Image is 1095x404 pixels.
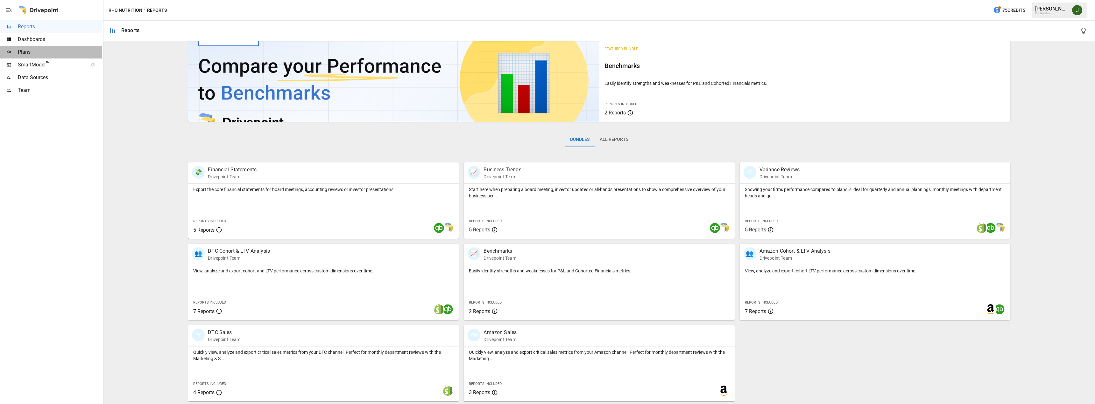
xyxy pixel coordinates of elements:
button: Rho Nutrition [109,6,142,14]
div: 👥 [744,247,756,260]
p: Drivepoint Team [759,174,800,180]
img: Jane Zazvonova [1072,5,1082,15]
span: Plans [18,48,102,56]
p: Amazon Cohort & LTV Analysis [759,247,830,255]
span: 5 Reports [469,227,490,233]
span: 2 Reports [469,308,490,314]
p: Quickly view, analyze and export critical sales metrics from your Amazon channel. Perfect for mon... [469,349,729,362]
img: smart model [719,223,729,233]
img: amazon [719,386,729,396]
span: Reports Included [745,219,778,223]
span: 4 Reports [193,389,215,395]
p: Drivepoint Team [208,336,240,343]
span: 7 Reports [193,308,215,314]
span: Reports Included [193,382,226,386]
img: smart model [994,223,1005,233]
img: shopify [443,386,453,396]
span: 2 Reports [604,110,626,116]
div: [PERSON_NAME] [1035,6,1068,12]
p: Start here when preparing a board meeting, investor updates or all-hands presentations to show a ... [469,186,729,199]
span: 3 Reports [469,389,490,395]
span: Reports [18,23,102,31]
div: Rho Nutrition [1035,12,1068,15]
p: Export the core financial statements for board meetings, accounting reviews or investor presentat... [193,186,454,193]
img: shopify [434,304,444,314]
p: View, analyze and export cohort LTV performance across custom dimensions over time. [745,268,1005,274]
p: Quickly view, analyze and export critical sales metrics from your DTC channel. Perfect for monthl... [193,349,454,362]
div: 📈 [468,247,480,260]
p: Drivepoint Team [208,174,257,180]
span: Reports Included [469,219,502,223]
span: Reports Included [469,382,502,386]
p: View, analyze and export cohort and LTV performance across custom dimensions over time. [193,268,454,274]
span: Reports Included [745,300,778,305]
span: ™ [46,60,50,68]
p: Drivepoint Team [208,255,270,261]
p: Drivepoint Team [484,174,521,180]
span: Reports Included [193,300,226,305]
button: Bundles [565,132,595,147]
div: 🛍 [192,329,205,341]
img: quickbooks [443,304,453,314]
p: Easily identify strengths and weaknesses for P&L and Cohorted Financials metrics. [604,80,1005,86]
p: Drivepoint Team [484,336,517,343]
div: 💸 [192,166,205,179]
img: shopify [977,223,987,233]
span: 5 Reports [745,227,766,233]
div: 👥 [192,247,205,260]
p: Variance Reviews [759,166,800,174]
span: Team [18,86,102,94]
img: quickbooks [710,223,720,233]
img: amazon [985,304,996,314]
p: Benchmarks [484,247,516,255]
div: / [144,6,146,14]
span: Reports Included [193,219,226,223]
button: All Reports [595,132,633,147]
span: 7 Reports [745,308,766,314]
p: Amazon Sales [484,329,517,336]
span: Reports Included [469,300,502,305]
div: 📈 [468,166,480,179]
img: quickbooks [434,223,444,233]
span: 5 Reports [193,227,215,233]
div: Reports [121,27,139,33]
button: 75Credits [991,4,1028,16]
p: DTC Sales [208,329,240,336]
span: Reports Included [604,102,637,106]
p: Drivepoint Team [484,255,516,261]
span: SmartModel [18,61,84,69]
span: Featured Bundle [604,47,638,51]
img: video thumbnail [188,39,599,122]
img: quickbooks [994,304,1005,314]
span: Data Sources [18,74,102,81]
p: Business Trends [484,166,521,174]
span: Dashboards [18,36,102,43]
div: 🗓 [744,166,756,179]
img: smart model [443,223,453,233]
p: Financial Statements [208,166,257,174]
p: Showing your firm's performance compared to plans is ideal for quarterly and annual plannings, mo... [745,186,1005,199]
img: quickbooks [985,223,996,233]
span: 75 Credits [1002,6,1025,14]
p: Easily identify strengths and weaknesses for P&L and Cohorted Financials metrics. [469,268,729,274]
div: 🛍 [468,329,480,341]
h6: Benchmarks [604,61,1005,71]
button: Jane Zazvonova [1068,1,1086,19]
p: Drivepoint Team [759,255,830,261]
p: DTC Cohort & LTV Analysis [208,247,270,255]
